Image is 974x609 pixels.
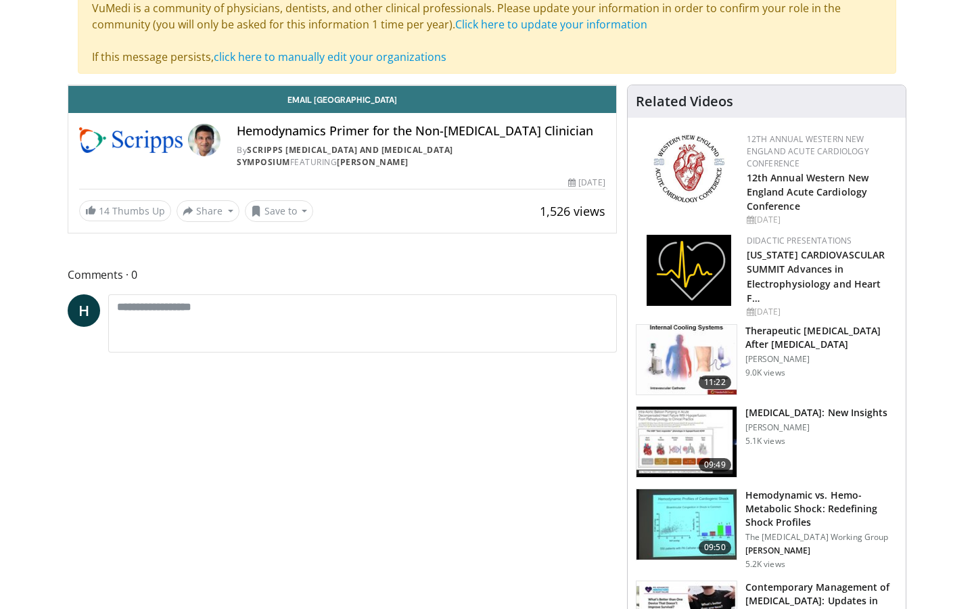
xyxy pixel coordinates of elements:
img: 243698_0002_1.png.150x105_q85_crop-smart_upscale.jpg [636,325,737,395]
a: [PERSON_NAME] [337,156,409,168]
a: click here to manually edit your organizations [214,49,446,64]
span: Comments 0 [68,266,617,284]
img: 2496e462-765f-4e8f-879f-a0c8e95ea2b6.150x105_q85_crop-smart_upscale.jpg [636,489,737,560]
a: 09:49 [MEDICAL_DATA]: New Insights [PERSON_NAME] 5.1K views [636,406,898,478]
video-js: Video Player [68,85,616,86]
p: The [MEDICAL_DATA] Working Group [745,532,898,543]
a: 14 Thumbs Up [79,200,171,221]
div: Didactic Presentations [747,235,895,247]
a: H [68,294,100,327]
h4: Related Videos [636,93,733,110]
img: Avatar [188,124,221,156]
img: 9075431d-0021-480f-941a-b0c30a1fd8ad.150x105_q85_crop-smart_upscale.jpg [636,407,737,477]
a: 12th Annual Western New England Acute Cardiology Conference [747,133,869,169]
div: [DATE] [568,177,605,189]
img: 0954f259-7907-4053-a817-32a96463ecc8.png.150x105_q85_autocrop_double_scale_upscale_version-0.2.png [651,133,726,204]
h3: [MEDICAL_DATA]: New Insights [745,406,888,420]
span: 09:49 [699,458,731,472]
img: 1860aa7a-ba06-47e3-81a4-3dc728c2b4cf.png.150x105_q85_autocrop_double_scale_upscale_version-0.2.png [647,235,731,306]
p: [PERSON_NAME] [745,422,888,433]
a: 09:50 Hemodynamic vs. Hemo-Metabolic Shock: Redefining Shock Profiles The [MEDICAL_DATA] Working ... [636,489,898,570]
h3: Hemodynamic vs. Hemo-Metabolic Shock: Redefining Shock Profiles [745,489,898,529]
button: Save to [245,200,314,222]
div: By FEATURING [237,144,605,168]
a: 12th Annual Western New England Acute Cardiology Conference [747,171,868,212]
a: Scripps [MEDICAL_DATA] and [MEDICAL_DATA] Symposium [237,144,453,168]
p: 5.2K views [745,559,785,570]
p: [PERSON_NAME] [745,354,898,365]
a: Click here to update your information [455,17,647,32]
p: [PERSON_NAME] [745,545,898,556]
h4: Hemodynamics Primer for the Non-[MEDICAL_DATA] Clinician [237,124,605,139]
span: 1,526 views [540,203,605,219]
span: 14 [99,204,110,217]
a: [US_STATE] CARDIOVASCULAR SUMMIT Advances in Electrophysiology and Heart F… [747,248,885,304]
div: [DATE] [747,306,895,318]
span: 09:50 [699,541,731,554]
button: Share [177,200,239,222]
img: Scripps Cardiogenic Shock and Resuscitation Symposium [79,124,183,156]
div: [DATE] [747,214,895,226]
span: 11:22 [699,376,731,389]
p: 9.0K views [745,367,785,378]
h3: Therapeutic [MEDICAL_DATA] After [MEDICAL_DATA] [745,324,898,351]
a: 11:22 Therapeutic [MEDICAL_DATA] After [MEDICAL_DATA] [PERSON_NAME] 9.0K views [636,324,898,396]
p: 5.1K views [745,436,785,447]
a: Email [GEOGRAPHIC_DATA] [68,86,616,113]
